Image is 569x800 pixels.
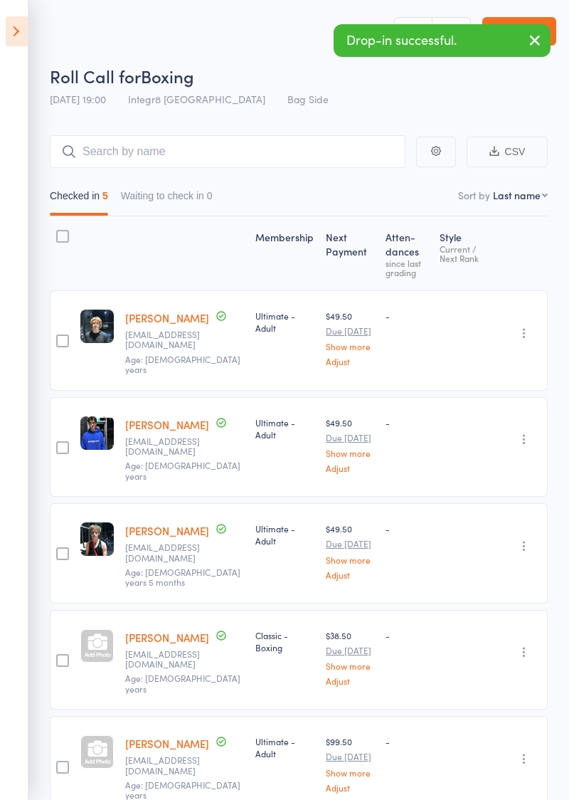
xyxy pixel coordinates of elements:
div: Current / Next Rank [440,244,490,263]
div: $99.50 [326,735,373,791]
a: Show more [326,768,373,777]
div: 5 [102,190,108,201]
a: Adjust [326,676,373,685]
img: image1745826484.png [80,522,114,556]
button: CSV [467,137,548,167]
div: - [385,629,429,641]
span: Integr8 [GEOGRAPHIC_DATA] [128,92,265,106]
a: [PERSON_NAME] [125,310,209,325]
div: $49.50 [326,416,373,473]
button: Checked in5 [50,183,108,216]
a: Exit roll call [482,17,556,46]
small: Lucadenboon@gmail.com [125,436,218,457]
div: Atten­dances [380,223,435,284]
div: Ultimate - Adult [255,735,315,759]
button: Waiting to check in0 [121,183,213,216]
div: Last name [493,188,541,202]
a: Adjust [326,570,373,579]
a: Show more [326,555,373,564]
small: Due [DATE] [326,326,373,336]
div: - [385,310,429,322]
input: Search by name [50,135,405,168]
div: Ultimate - Adult [255,416,315,441]
div: - [385,416,429,428]
div: $49.50 [326,310,373,366]
a: Adjust [326,783,373,792]
div: - [385,735,429,747]
span: Age: [DEMOGRAPHIC_DATA] years [125,459,240,481]
small: ayden.thay@gmail.com [125,755,218,776]
div: Membership [250,223,321,284]
span: Bag Side [287,92,329,106]
div: Ultimate - Adult [255,522,315,547]
div: Classic - Boxing [255,629,315,653]
a: [PERSON_NAME] [125,630,209,645]
a: Show more [326,342,373,351]
div: $49.50 [326,522,373,579]
label: Sort by [458,188,490,202]
small: minleebusiness@gmail.com [125,649,218,670]
a: Show more [326,448,373,458]
img: image1752565649.png [80,310,114,343]
span: Boxing [141,64,194,88]
span: [DATE] 19:00 [50,92,106,106]
small: Due [DATE] [326,433,373,443]
span: Age: [DEMOGRAPHIC_DATA] years [125,672,240,694]
span: Age: [DEMOGRAPHIC_DATA] years [125,353,240,375]
a: [PERSON_NAME] [125,417,209,432]
small: Due [DATE] [326,539,373,549]
div: Style [434,223,496,284]
img: image1756513074.png [80,416,114,450]
div: since last grading [385,258,429,277]
a: [PERSON_NAME] [125,736,209,751]
small: Due [DATE] [326,752,373,762]
div: - [385,522,429,535]
div: 0 [207,190,213,201]
span: Roll Call for [50,64,141,88]
div: Ultimate - Adult [255,310,315,334]
small: Mattinspace@live.com.au [125,542,218,563]
a: Show more [326,661,373,670]
div: Drop-in successful. [334,24,551,57]
div: Next Payment [320,223,379,284]
small: Due [DATE] [326,646,373,656]
span: Age: [DEMOGRAPHIC_DATA] years 5 months [125,566,240,588]
a: Adjust [326,357,373,366]
a: Adjust [326,463,373,473]
a: [PERSON_NAME] [125,523,209,538]
small: tombaker1914@gmail.com [125,330,218,350]
div: $38.50 [326,629,373,685]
